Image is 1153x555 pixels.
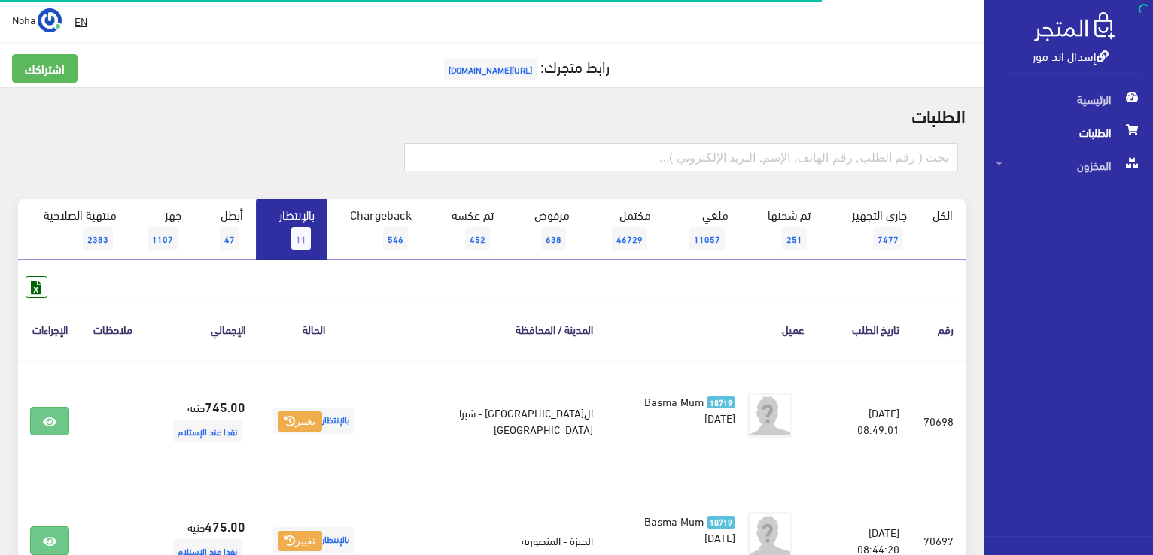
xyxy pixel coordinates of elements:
[996,116,1141,149] span: الطلبات
[644,510,736,547] span: Basma Mum [DATE]
[984,83,1153,116] a: الرئيسية
[873,227,903,250] span: 7477
[747,393,792,438] img: avatar.png
[291,227,311,250] span: 11
[273,408,354,434] span: بالإنتظار
[129,199,194,260] a: جهز1107
[278,411,322,432] button: تغيير
[984,116,1153,149] a: الطلبات
[12,8,62,32] a: ... Noha
[205,396,245,416] strong: 745.00
[68,8,93,35] a: EN
[257,298,370,360] th: الحالة
[83,227,113,250] span: 2383
[18,298,81,360] th: الإجراءات
[278,531,322,552] button: تغيير
[741,199,823,260] a: تم شحنها251
[823,199,920,260] a: جاري التجهيز7477
[194,199,256,260] a: أبطل47
[689,227,725,250] span: 11057
[1034,12,1115,41] img: .
[612,227,647,250] span: 46729
[38,8,62,32] img: ...
[383,227,408,250] span: 546
[18,199,129,260] a: منتهية الصلاحية2383
[327,199,425,260] a: Chargeback546
[664,199,741,260] a: ملغي11057
[12,54,78,83] a: اشتراكك
[817,298,911,360] th: تاريخ الطلب
[465,227,490,250] span: 452
[81,298,145,360] th: ملاحظات
[404,143,958,171] input: بحث ( رقم الطلب, رقم الهاتف, الإسم, البريد اﻹلكتروني )...
[583,199,664,260] a: مكتمل46729
[145,361,257,481] td: جنيه
[256,199,327,260] a: بالإنتظار11
[424,199,506,260] a: تم عكسه452
[996,83,1141,116] span: الرئيسية
[370,298,605,360] th: المدينة / المحافظة
[205,516,245,535] strong: 475.00
[911,361,966,481] td: 70698
[984,149,1153,182] a: المخزون
[12,10,35,29] span: Noha
[173,420,242,442] span: نقدا عند الإستلام
[644,390,736,428] span: Basma Mum [DATE]
[605,298,817,360] th: عميل
[541,227,566,250] span: 638
[996,149,1141,182] span: المخزون
[145,298,257,360] th: اﻹجمالي
[707,396,736,409] span: 18719
[782,227,807,250] span: 251
[920,199,966,230] a: الكل
[911,298,966,360] th: رقم
[444,58,537,80] span: [URL][DOMAIN_NAME]
[1033,44,1109,66] a: إسدال اند مور
[370,361,605,481] td: ال[GEOGRAPHIC_DATA] - شبرا [GEOGRAPHIC_DATA]
[148,227,178,250] span: 1107
[507,199,583,260] a: مرفوض638
[629,393,735,426] a: 18719 Basma Mum [DATE]
[707,516,736,529] span: 18719
[817,361,911,481] td: [DATE] 08:49:01
[18,105,966,125] h2: الطلبات
[440,52,610,80] a: رابط متجرك:[URL][DOMAIN_NAME]
[273,527,354,553] span: بالإنتظار
[75,11,87,30] u: EN
[629,512,735,545] a: 18719 Basma Mum [DATE]
[220,227,239,250] span: 47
